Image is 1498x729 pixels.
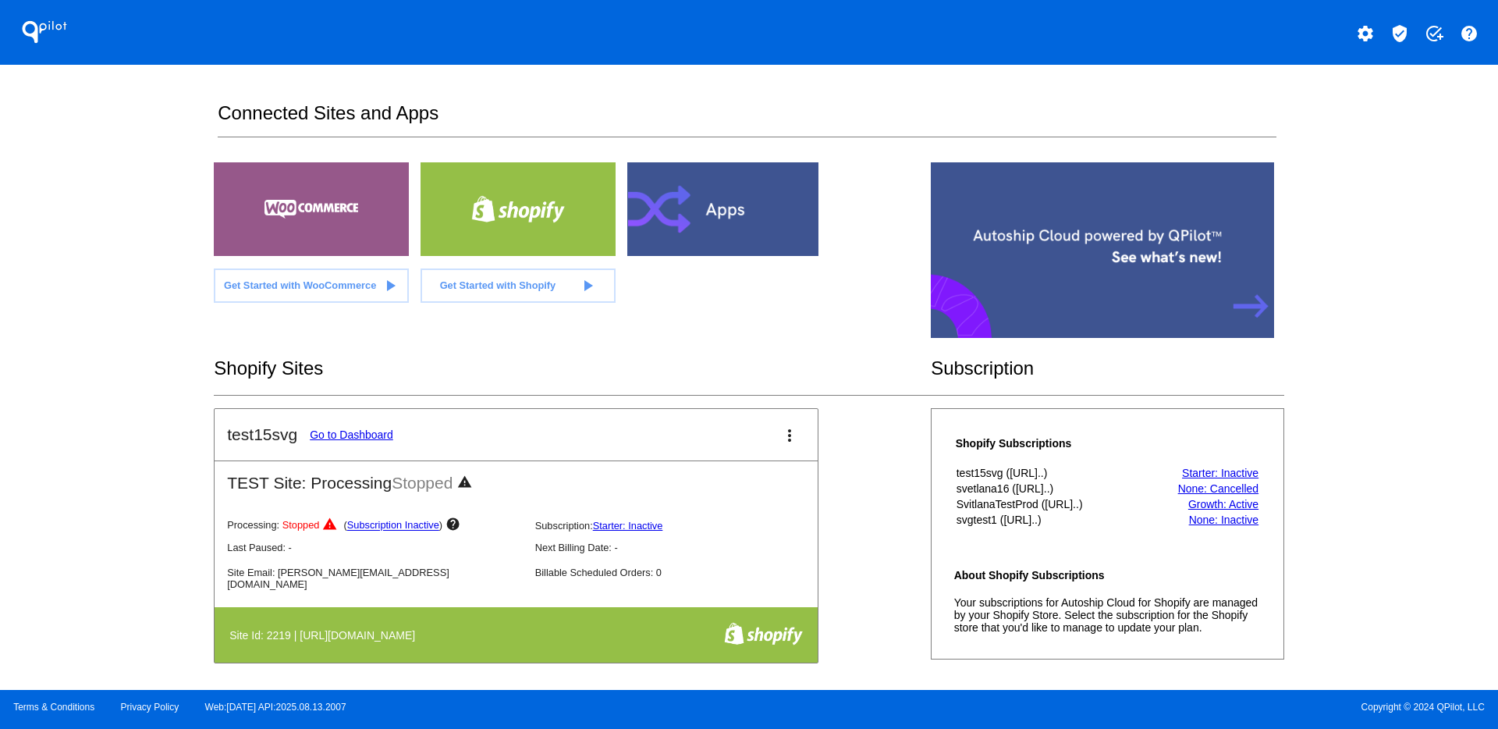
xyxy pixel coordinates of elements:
[457,475,476,493] mat-icon: warning
[214,357,931,379] h2: Shopify Sites
[322,517,341,535] mat-icon: warning
[1182,467,1258,479] a: Starter: Inactive
[956,497,1140,511] th: SvitlanaTestProd ([URL]..)
[535,567,830,578] p: Billable Scheduled Orders: 0
[344,520,443,532] span: ( )
[13,16,76,48] h1: QPilot
[535,542,830,553] p: Next Billing Date: -
[1188,498,1258,510] a: Growth: Active
[1390,24,1409,43] mat-icon: verified_user
[954,596,1261,634] p: Your subscriptions for Autoship Cloud for Shopify are managed by your Shopify Store. Select the s...
[780,426,799,445] mat-icon: more_vert
[724,622,803,645] img: f8a94bdc-cb89-4d40-bdcd-a0261eff8977
[205,702,346,713] a: Web:[DATE] API:2025.08.13.2007
[215,461,818,493] h2: TEST Site: Processing
[578,276,597,295] mat-icon: play_arrow
[13,702,94,713] a: Terms & Conditions
[762,702,1485,713] span: Copyright © 2024 QPilot, LLC
[229,629,423,642] h4: Site Id: 2219 | [URL][DOMAIN_NAME]
[956,466,1140,480] th: test15svg ([URL]..)
[121,702,179,713] a: Privacy Policy
[440,279,556,291] span: Get Started with Shopify
[282,520,320,532] span: Stopped
[954,569,1261,581] h4: About Shopify Subscriptions
[535,520,830,532] p: Subscription:
[310,429,393,441] a: Go to Dashboard
[445,517,464,535] mat-icon: help
[1460,24,1478,43] mat-icon: help
[1356,24,1375,43] mat-icon: settings
[593,520,663,532] a: Starter: Inactive
[381,276,399,295] mat-icon: play_arrow
[227,567,522,590] p: Site Email: [PERSON_NAME][EMAIL_ADDRESS][DOMAIN_NAME]
[956,437,1140,450] h4: Shopify Subscriptions
[1178,482,1259,495] a: None: Cancelled
[956,482,1140,496] th: svetlana16 ([URL]..)
[1425,24,1443,43] mat-icon: add_task
[347,520,439,532] a: Subscription Inactive
[392,474,453,492] span: Stopped
[224,279,376,291] span: Get Started with WooCommerce
[931,357,1284,379] h2: Subscription
[227,425,297,444] h2: test15svg
[956,513,1140,527] th: svgtest1 ([URL]..)
[227,542,522,553] p: Last Paused: -
[421,268,616,303] a: Get Started with Shopify
[214,268,409,303] a: Get Started with WooCommerce
[1189,514,1259,526] a: None: Inactive
[227,517,522,535] p: Processing:
[218,102,1276,137] h2: Connected Sites and Apps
